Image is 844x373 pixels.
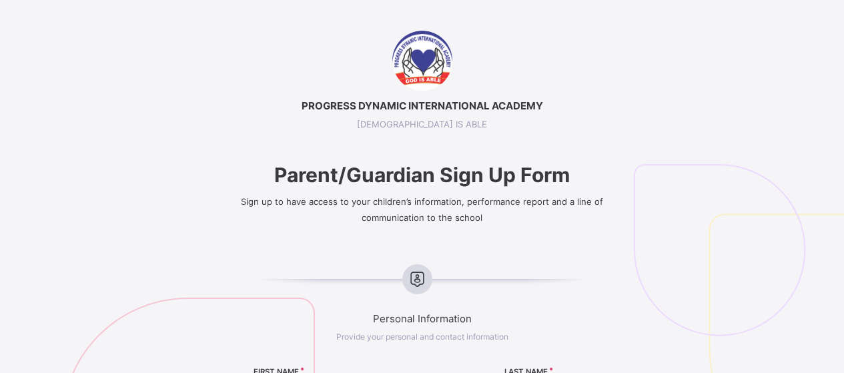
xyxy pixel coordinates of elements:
span: Provide your personal and contact information [336,332,508,342]
span: [DEMOGRAPHIC_DATA] IS ABLE [211,119,633,129]
span: PROGRESS DYNAMIC INTERNATIONAL ACADEMY [211,99,633,112]
span: Parent/Guardian Sign Up Form [211,163,633,187]
span: Personal Information [211,312,633,325]
span: Sign up to have access to your children’s information, performance report and a line of communica... [241,196,603,223]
